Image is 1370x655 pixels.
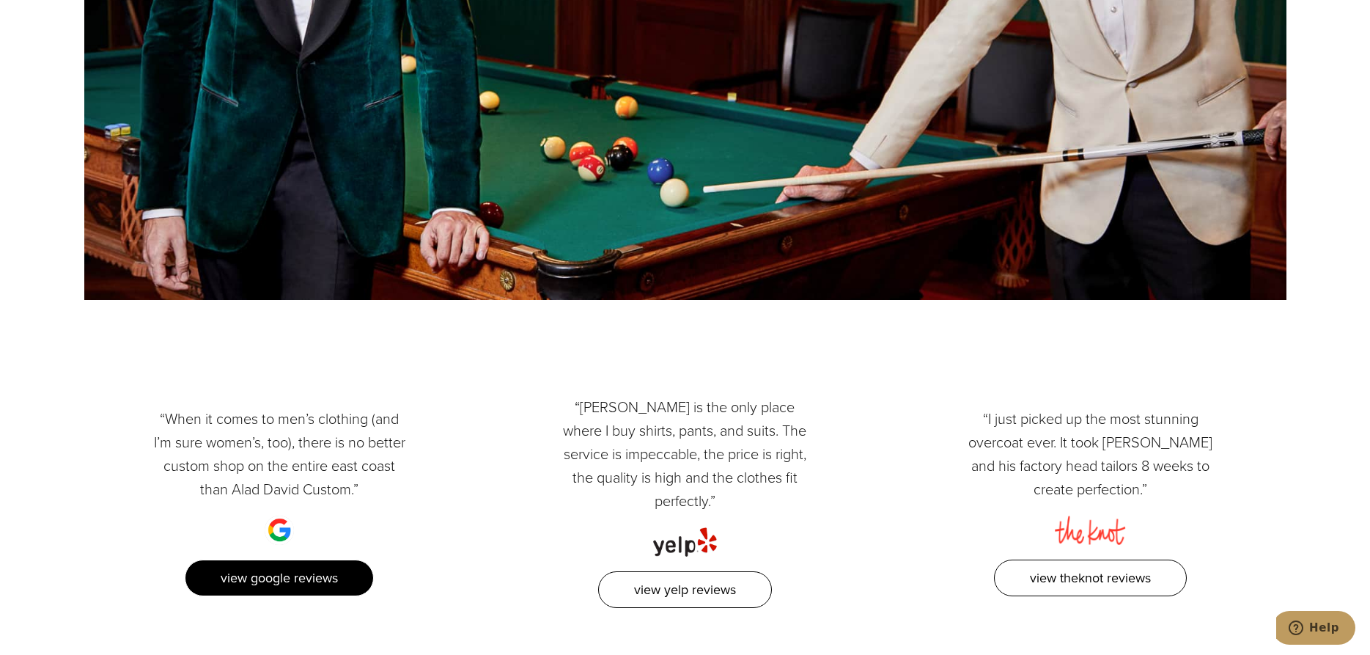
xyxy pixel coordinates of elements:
p: “When it comes to men’s clothing (and I’m sure women’s, too), there is no better custom shop on t... [151,407,408,501]
a: View Yelp Reviews [598,571,772,609]
a: View TheKnot Reviews [994,560,1187,597]
img: google [265,501,294,545]
img: the knot [1055,501,1126,545]
iframe: Opens a widget where you can chat to one of our agents [1276,611,1355,648]
a: View Google Reviews [185,560,374,597]
p: “I just picked up the most stunning overcoat ever. It took [PERSON_NAME] and his factory head tai... [962,407,1219,501]
img: yelp [653,513,718,557]
p: “[PERSON_NAME] is the only place where I buy shirts, pants, and suits. The service is impeccable,... [556,395,813,513]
